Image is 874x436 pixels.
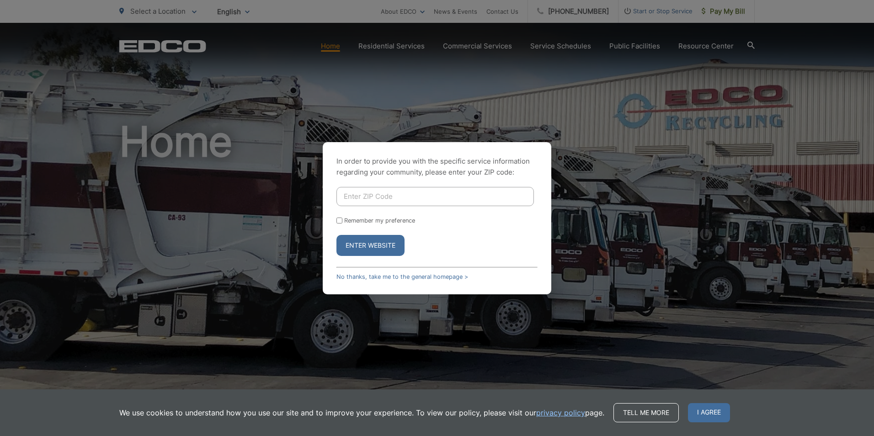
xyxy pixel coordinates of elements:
a: privacy policy [536,407,585,418]
p: In order to provide you with the specific service information regarding your community, please en... [336,156,538,178]
a: No thanks, take me to the general homepage > [336,273,468,280]
p: We use cookies to understand how you use our site and to improve your experience. To view our pol... [119,407,604,418]
a: Tell me more [613,403,679,422]
button: Enter Website [336,235,405,256]
input: Enter ZIP Code [336,187,534,206]
label: Remember my preference [344,217,415,224]
span: I agree [688,403,730,422]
